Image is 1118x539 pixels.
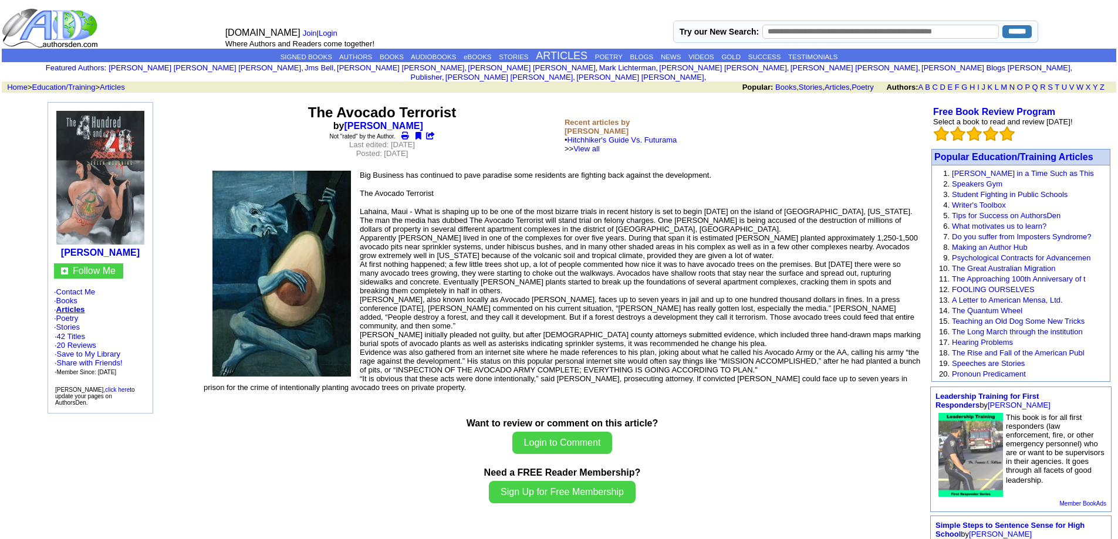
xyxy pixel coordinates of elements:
font: 9. [943,253,950,262]
font: [PERSON_NAME], to update your pages on AuthorsDen. [55,387,135,406]
a: Popular Education/Training Articles [934,152,1093,162]
a: Join [303,29,317,38]
a: V [1069,83,1075,91]
a: Login [319,29,337,38]
a: [PERSON_NAME] [PERSON_NAME] [337,63,464,72]
a: O [1017,83,1023,91]
a: [PERSON_NAME] [969,530,1032,538]
a: Education/Training [32,83,96,91]
a: A [918,83,923,91]
img: gc.jpg [61,267,68,274]
font: | [303,29,342,38]
a: Poetry [56,314,79,323]
button: Login to Comment [512,432,613,454]
a: Simple Steps to Sentence Sense for High School [935,521,1085,538]
img: 47185.JPG [56,111,144,245]
a: AUTHORS [339,53,372,60]
a: [PERSON_NAME] [PERSON_NAME] [791,63,918,72]
a: GOLD [721,53,741,60]
font: by [935,392,1051,409]
a: Z [1100,83,1105,91]
font: > > [3,83,125,91]
p: Lahaina, Maui - What is shaping up to be one of the most bizarre trials in recent history is set ... [204,207,921,401]
font: i [467,65,468,72]
a: BOOKS [380,53,404,60]
label: Try our New Search: [680,27,759,36]
font: · · · · · [54,287,147,377]
a: [PERSON_NAME] [PERSON_NAME] [659,63,786,72]
a: Mark Lichterman [599,63,656,72]
font: The Avocado Terrorist [308,104,457,120]
a: The Quantum Wheel [952,306,1022,315]
font: : [46,63,106,72]
a: Books [775,83,796,91]
a: Save to My Library [57,350,120,358]
a: STORIES [499,53,528,60]
font: 15. [939,317,950,326]
a: The Long March through the institution [952,327,1083,336]
a: C [932,83,937,91]
a: Articles [100,83,125,91]
a: Do you suffer from Imposters Syndrome? [952,232,1091,241]
a: B [925,83,930,91]
a: P [1025,83,1029,91]
a: Login to Comment [512,438,613,448]
a: ARTICLES [536,50,587,62]
font: 7. [943,232,950,241]
a: Sign Up for Free Membership [489,487,636,497]
a: Pronoun Predicament [952,369,1026,378]
a: Poetry [852,83,874,91]
img: bigemptystars.png [967,126,982,141]
a: Follow Me [73,266,116,276]
a: Teaching an Old Dog Some New Tricks [952,317,1085,326]
font: 10. [939,264,950,273]
font: 12. [939,285,950,294]
font: This book is for all first responders (law enforcement, fire, or other emergency personnel) who a... [1006,413,1105,484]
a: [PERSON_NAME] [344,121,423,131]
img: logo_ad.gif [2,8,100,49]
a: Jms Bell [305,63,333,72]
b: [PERSON_NAME] [61,248,140,257]
font: · · · [55,350,123,376]
b: Authors: [886,83,918,91]
font: i [575,74,576,81]
a: SIGNED BOOKS [281,53,332,60]
a: Books [56,296,77,305]
font: 13. [939,296,950,304]
a: The Great Australian Migration [952,264,1055,273]
a: Stories [56,323,80,331]
a: FOOLING OURSELVES [952,285,1035,294]
font: i [706,74,707,81]
a: D [940,83,945,91]
b: Free Book Review Program [933,107,1055,117]
a: View all [573,144,600,153]
a: Q [1032,83,1038,91]
img: bigemptystars.png [999,126,1015,141]
font: by [935,521,1085,538]
a: [PERSON_NAME] [988,401,1051,409]
a: VIDEOS [688,53,714,60]
a: Home [7,83,28,91]
font: Select a book to read and review [DATE]! [933,117,1073,126]
font: , , , [742,83,1115,91]
font: 18. [939,348,950,357]
font: i [444,74,445,81]
a: T [1055,83,1059,91]
b: Popular: [742,83,774,91]
a: Speakers Gym [952,179,1002,188]
a: BLOGS [630,53,653,60]
a: Tips for Success on AuthorsDen [952,211,1060,220]
a: F [955,83,960,91]
a: POETRY [595,53,623,60]
a: [PERSON_NAME] [PERSON_NAME] [445,73,573,82]
a: Stories [799,83,822,91]
a: [PERSON_NAME] Blogs [PERSON_NAME], Publisher [411,63,1073,82]
a: [PERSON_NAME] [PERSON_NAME] [576,73,704,82]
font: i [597,65,599,72]
a: Articles [825,83,850,91]
a: I [977,83,979,91]
a: click here [105,387,130,393]
font: Big Business has continued to pave paradise some residents are fighting back against the developm... [360,171,711,179]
